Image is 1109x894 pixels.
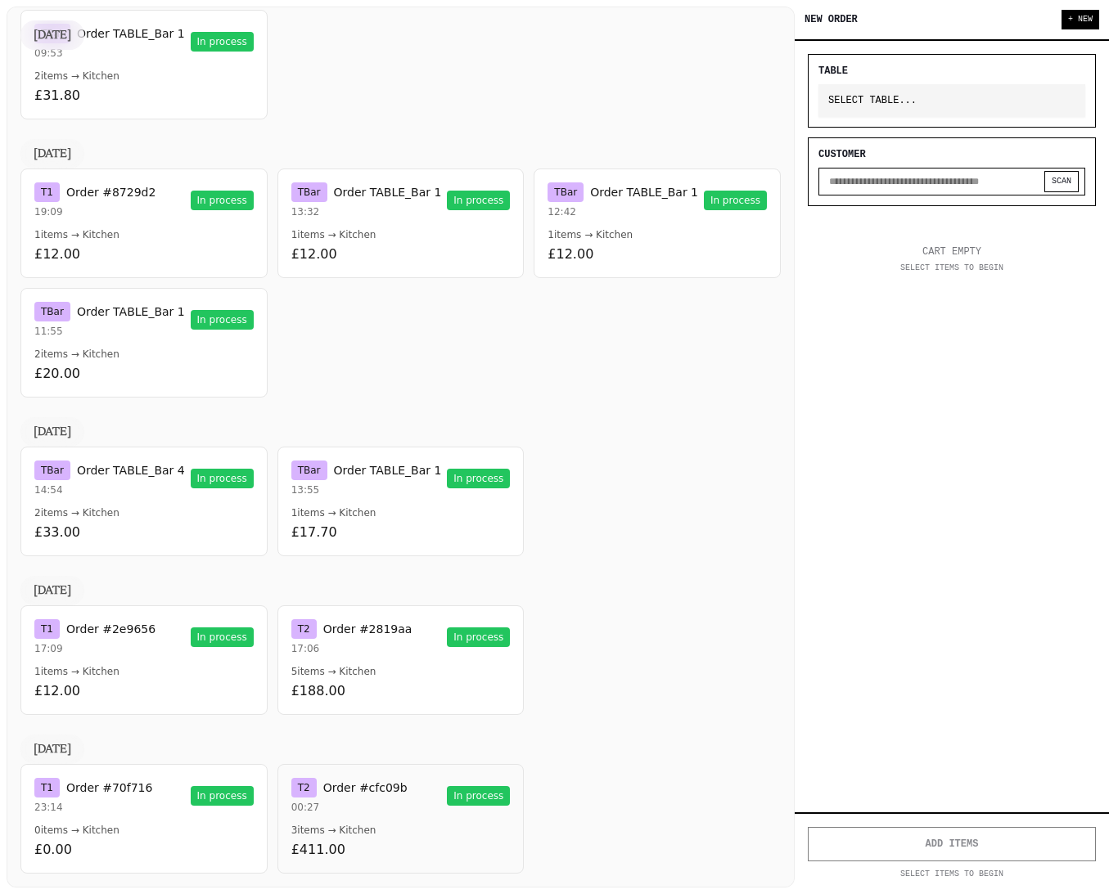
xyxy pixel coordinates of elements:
[191,627,254,647] span: In process
[277,605,525,715] button: T2Order #2819aa17:06In process5items → Kitchen£188.00
[77,303,185,320] span: Order TABLE_Bar 1
[277,447,525,556] button: TBarOrder TABLE_Bar 113:55In process1items → Kitchen£17.70
[548,228,767,241] p: 1 items → Kitchen
[20,168,268,278] button: T1Order #8729d219:09In process1items → Kitchen£12.00
[20,605,268,715] button: T1Order #2e965617:09In process1items → Kitchen£12.00
[818,148,1085,161] p: CUSTOMER
[34,424,71,440] h3: [DATE]
[191,191,254,210] span: In process
[34,228,254,241] p: 1 items → Kitchen
[20,764,268,874] button: T1Order #70f71623:14In process0items → Kitchen£0.00
[590,184,698,200] span: Order TABLE_Bar 1
[447,786,510,806] span: In process
[548,245,767,264] p: £12.00
[77,25,185,42] span: Order TABLE_Bar 1
[291,681,511,701] p: £188.00
[34,460,70,480] span: T Bar
[334,462,442,478] span: Order TABLE_Bar 1
[20,288,268,398] button: TBarOrder TABLE_Bar 111:55In process2items → Kitchen£20.00
[34,642,156,655] p: 17:09
[291,801,408,814] p: 00:27
[277,764,525,874] button: T2Order #cfc09b00:27In process3items → Kitchen£411.00
[291,245,511,264] p: £12.00
[548,182,584,202] span: T Bar
[66,779,152,796] span: Order #70f716
[34,70,254,83] p: 2 items → Kitchen
[34,325,185,338] p: 11:55
[66,621,156,637] span: Order #2e9656
[34,665,254,678] p: 1 items → Kitchen
[291,506,511,519] p: 1 items → Kitchen
[34,47,185,60] p: 09:53
[291,665,511,678] p: 5 items → Kitchen
[704,191,767,210] span: In process
[191,786,254,806] span: In process
[34,681,254,701] p: £12.00
[808,245,1096,258] p: CART EMPTY
[34,86,254,106] p: £31.80
[291,228,511,241] p: 1 items → Kitchen
[191,310,254,330] span: In process
[1062,10,1099,29] button: + NEW
[34,523,254,542] p: £33.00
[1044,171,1079,192] button: SCAN
[191,469,254,488] span: In process
[34,364,254,384] p: £20.00
[34,840,254,860] p: £0.00
[34,483,185,496] p: 14:54
[34,506,254,519] p: 2 items → Kitchen
[323,621,412,637] span: Order #2819aa
[291,523,511,542] p: £17.70
[191,32,254,52] span: In process
[291,619,317,639] span: T 2
[20,10,268,119] button: TBarOrder TABLE_Bar 109:53In process2items → Kitchen£31.80
[277,168,525,278] button: TBarOrder TABLE_Bar 113:32In process1items → Kitchen£12.00
[818,65,1085,78] p: TABLE
[447,191,510,210] span: In process
[291,483,442,496] p: 13:55
[291,824,511,837] p: 3 items → Kitchen
[34,146,71,162] h3: [DATE]
[34,582,71,599] h3: [DATE]
[34,205,156,218] p: 19:09
[291,460,327,480] span: T Bar
[34,348,254,361] p: 2 items → Kitchen
[447,469,510,488] span: In process
[34,182,60,202] span: T 1
[77,462,185,478] span: Order TABLE_Bar 4
[808,827,1096,861] button: ADD ITEMS
[291,205,442,218] p: 13:32
[291,642,412,655] p: 17:06
[34,302,70,321] span: T Bar
[34,824,254,837] p: 0 items → Kitchen
[808,262,1096,275] p: SELECT ITEMS TO BEGIN
[34,245,254,264] p: £12.00
[291,840,511,860] p: £411.00
[534,168,781,278] button: TBarOrder TABLE_Bar 112:42In process1items → Kitchen£12.00
[548,205,698,218] p: 12:42
[34,27,71,43] h3: [DATE]
[805,13,858,26] p: NEW ORDER
[291,778,317,797] span: T 2
[291,182,327,202] span: T Bar
[34,778,60,797] span: T 1
[808,868,1096,881] p: SELECT ITEMS TO BEGIN
[334,184,442,200] span: Order TABLE_Bar 1
[20,447,268,556] button: TBarOrder TABLE_Bar 414:54In process2items → Kitchen£33.00
[323,779,408,796] span: Order #cfc09b
[34,741,71,757] h3: [DATE]
[34,619,60,639] span: T 1
[34,801,152,814] p: 23:14
[66,184,156,200] span: Order #8729d2
[447,627,510,647] span: In process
